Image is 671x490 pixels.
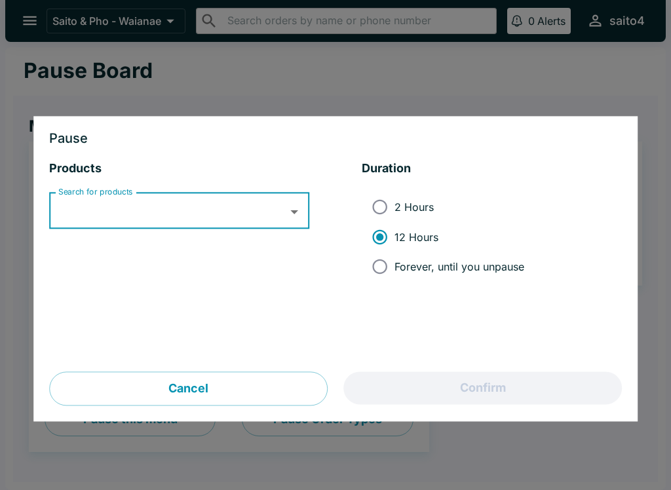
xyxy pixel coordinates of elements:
[284,202,305,222] button: Open
[58,187,132,198] label: Search for products
[394,260,524,273] span: Forever, until you unpause
[394,200,434,214] span: 2 Hours
[49,161,309,177] h5: Products
[49,372,328,406] button: Cancel
[394,231,438,244] span: 12 Hours
[362,161,622,177] h5: Duration
[49,132,622,145] h3: Pause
